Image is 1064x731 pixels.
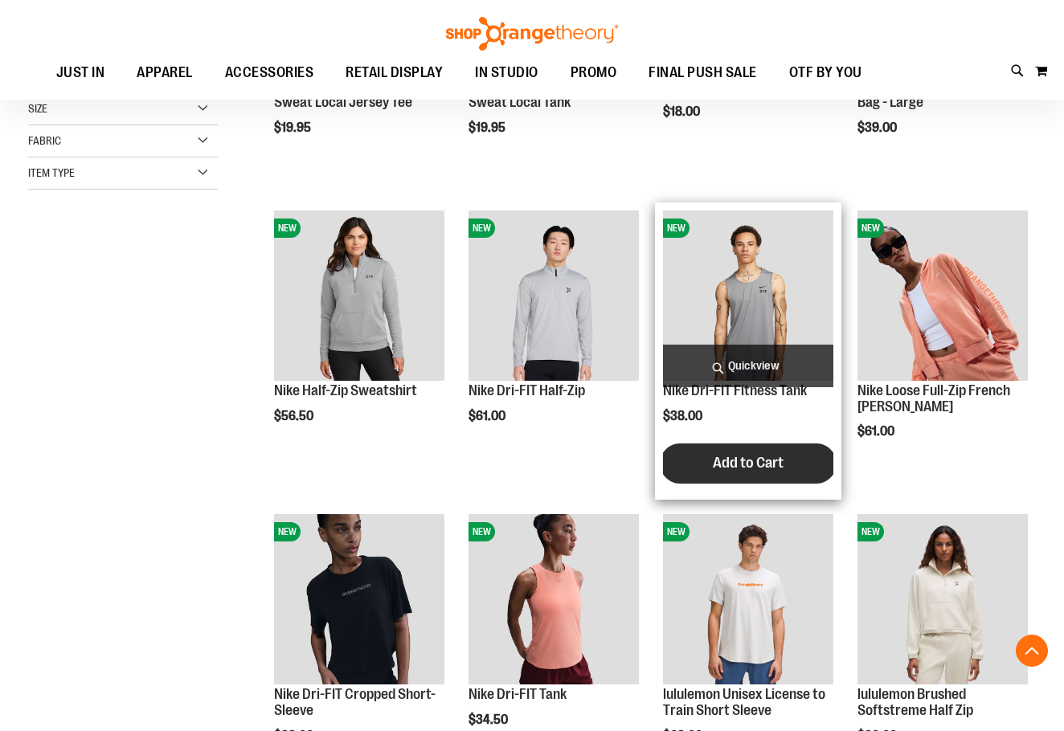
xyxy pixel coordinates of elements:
span: PROMO [571,55,617,91]
span: NEW [274,522,301,541]
img: Nike Dri-FIT Fitness Tank [663,210,833,381]
a: APPAREL [121,55,209,91]
span: OTF BY YOU [789,55,862,91]
a: Nike Dri-FIT Fitness Tank [663,382,807,398]
img: Nike Loose Full-Zip French Terry Hoodie [857,210,1028,381]
a: Nike Dri-FIT Tank [469,686,567,702]
div: product [655,202,841,500]
img: Nike Dri-FIT Tank [469,514,639,684]
a: lululemon Unisex License to Train Short Sleeve [663,686,825,718]
img: Shop Orangetheory [444,17,620,51]
a: IN STUDIO [459,55,555,92]
span: $38.00 [663,409,705,423]
span: Size [28,102,47,115]
a: Quickview [663,345,833,387]
div: product [266,202,452,464]
img: Nike Dri-FIT Half-Zip [469,210,639,381]
a: Nike Dri-FIT Cropped Short-Sleeve [274,686,436,718]
button: Add to Cart [660,443,837,484]
span: RETAIL DISPLAY [346,55,443,91]
span: Fabric [28,134,61,147]
a: Nike Dri-FIT Half-Zip [469,382,585,398]
span: $61.00 [469,409,508,423]
a: PROMO [555,55,633,92]
a: Nike Loose Full-Zip French Terry HoodieNEW [857,210,1028,383]
span: IN STUDIO [475,55,538,91]
a: Nike Dri-FIT Cropped Short-SleeveNEW [274,514,444,687]
a: ACCESSORIES [209,55,330,92]
span: $19.95 [469,120,508,135]
span: NEW [274,218,301,238]
div: product [849,202,1036,480]
button: Back To Top [1016,635,1048,667]
img: Nike Half-Zip Sweatshirt [274,210,444,381]
a: Nike Dri-FIT TankNEW [469,514,639,687]
a: Nike Half-Zip SweatshirtNEW [274,210,444,383]
span: $61.00 [857,424,897,439]
span: APPAREL [137,55,193,91]
a: lululemon Brushed Softstreme Half ZipNEW [857,514,1028,687]
a: lululemon Unisex License to Train Short SleeveNEW [663,514,833,687]
span: Add to Cart [713,454,784,472]
span: NEW [663,218,690,238]
a: FINAL PUSH SALE [632,55,773,92]
span: FINAL PUSH SALE [649,55,757,91]
span: NEW [469,218,495,238]
span: JUST IN [56,55,105,91]
span: $39.00 [857,120,899,135]
a: Nike Half-Zip Sweatshirt [274,382,417,398]
span: ACCESSORIES [225,55,314,91]
img: Nike Dri-FIT Cropped Short-Sleeve [274,514,444,684]
span: $56.50 [274,409,316,423]
span: Item Type [28,166,75,179]
span: NEW [663,522,690,541]
img: lululemon Brushed Softstreme Half Zip [857,514,1028,684]
span: NEW [857,522,884,541]
img: lululemon Unisex License to Train Short Sleeve [663,514,833,684]
span: $34.50 [469,713,510,727]
span: NEW [469,522,495,541]
a: lululemon Brushed Softstreme Half Zip [857,686,973,718]
a: Nike Dri-FIT Half-ZipNEW [469,210,639,383]
div: product [460,202,647,464]
span: $19.95 [274,120,313,135]
span: NEW [857,218,884,238]
a: OTF BY YOU [773,55,878,92]
a: Nike Loose Full-Zip French [PERSON_NAME] [857,382,1010,415]
a: JUST IN [40,55,121,92]
a: RETAIL DISPLAY [329,55,459,92]
span: $18.00 [663,104,702,119]
a: Nike Dri-FIT Fitness TankNEW [663,210,833,383]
